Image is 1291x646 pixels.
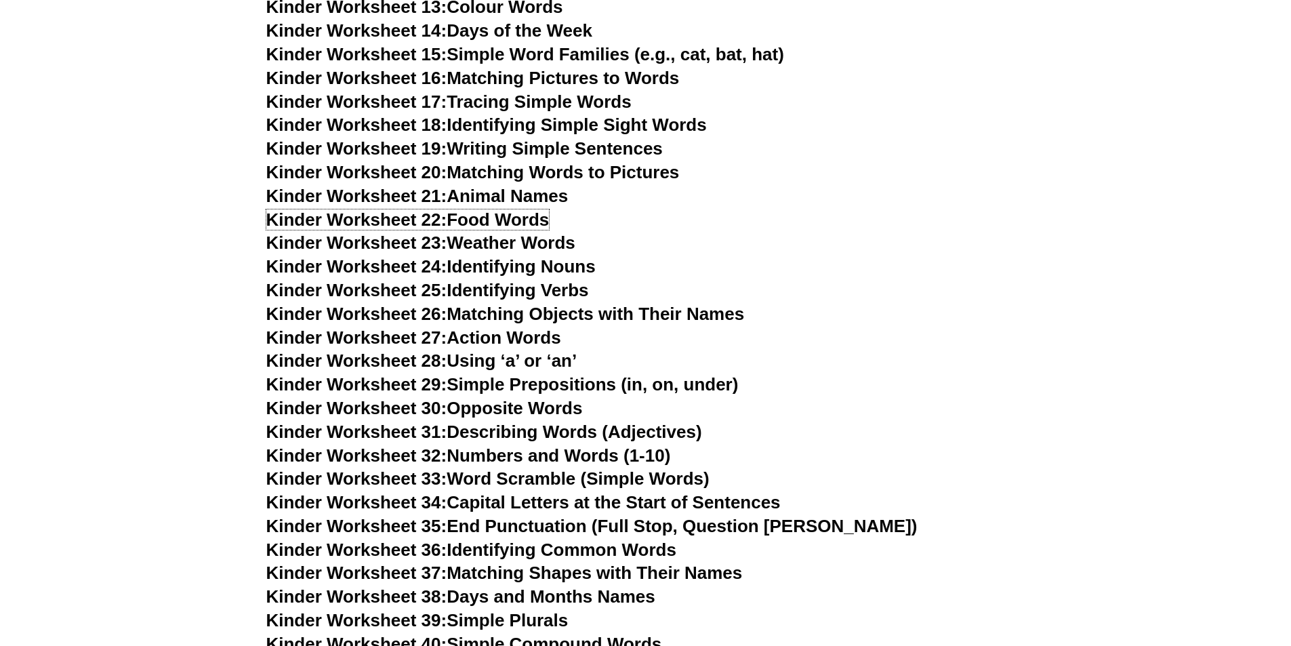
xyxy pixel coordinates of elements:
[1065,493,1291,646] iframe: Chat Widget
[266,44,447,64] span: Kinder Worksheet 15:
[266,304,745,324] a: Kinder Worksheet 26:Matching Objects with Their Names
[266,209,447,230] span: Kinder Worksheet 22:
[266,68,680,88] a: Kinder Worksheet 16:Matching Pictures to Words
[266,92,632,112] a: Kinder Worksheet 17:Tracing Simple Words
[266,422,447,442] span: Kinder Worksheet 31:
[266,398,583,418] a: Kinder Worksheet 30:Opposite Words
[266,374,739,395] a: Kinder Worksheet 29:Simple Prepositions (in, on, under)
[266,563,447,583] span: Kinder Worksheet 37:
[266,350,577,371] a: Kinder Worksheet 28:Using ‘a’ or ‘an’
[266,516,447,536] span: Kinder Worksheet 35:
[266,233,447,253] span: Kinder Worksheet 23:
[266,374,447,395] span: Kinder Worksheet 29:
[266,586,447,607] span: Kinder Worksheet 38:
[266,186,447,206] span: Kinder Worksheet 21:
[266,44,784,64] a: Kinder Worksheet 15:Simple Word Families (e.g., cat, bat, hat)
[266,468,447,489] span: Kinder Worksheet 33:
[266,162,680,182] a: Kinder Worksheet 20:Matching Words to Pictures
[266,138,447,159] span: Kinder Worksheet 19:
[266,516,918,536] a: Kinder Worksheet 35:End Punctuation (Full Stop, Question [PERSON_NAME])
[266,280,589,300] a: Kinder Worksheet 25:Identifying Verbs
[266,209,550,230] a: Kinder Worksheet 22:Food Words
[266,540,676,560] a: Kinder Worksheet 36:Identifying Common Words
[266,492,781,512] a: Kinder Worksheet 34:Capital Letters at the Start of Sentences
[266,398,447,418] span: Kinder Worksheet 30:
[266,92,447,112] span: Kinder Worksheet 17:
[266,422,702,442] a: Kinder Worksheet 31:Describing Words (Adjectives)
[266,233,575,253] a: Kinder Worksheet 23:Weather Words
[266,327,447,348] span: Kinder Worksheet 27:
[266,20,447,41] span: Kinder Worksheet 14:
[266,138,663,159] a: Kinder Worksheet 19:Writing Simple Sentences
[266,445,671,466] a: Kinder Worksheet 32:Numbers and Words (1-10)
[266,327,561,348] a: Kinder Worksheet 27:Action Words
[266,68,447,88] span: Kinder Worksheet 16:
[266,280,447,300] span: Kinder Worksheet 25:
[266,586,655,607] a: Kinder Worksheet 38:Days and Months Names
[266,610,569,630] a: Kinder Worksheet 39:Simple Plurals
[266,304,447,324] span: Kinder Worksheet 26:
[266,186,569,206] a: Kinder Worksheet 21:Animal Names
[266,256,596,277] a: Kinder Worksheet 24:Identifying Nouns
[266,20,592,41] a: Kinder Worksheet 14:Days of the Week
[266,256,447,277] span: Kinder Worksheet 24:
[266,468,710,489] a: Kinder Worksheet 33:Word Scramble (Simple Words)
[266,162,447,182] span: Kinder Worksheet 20:
[266,563,743,583] a: Kinder Worksheet 37:Matching Shapes with Their Names
[266,540,447,560] span: Kinder Worksheet 36:
[266,115,447,135] span: Kinder Worksheet 18:
[266,445,447,466] span: Kinder Worksheet 32:
[266,115,707,135] a: Kinder Worksheet 18:Identifying Simple Sight Words
[266,492,447,512] span: Kinder Worksheet 34:
[266,350,447,371] span: Kinder Worksheet 28:
[266,610,447,630] span: Kinder Worksheet 39:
